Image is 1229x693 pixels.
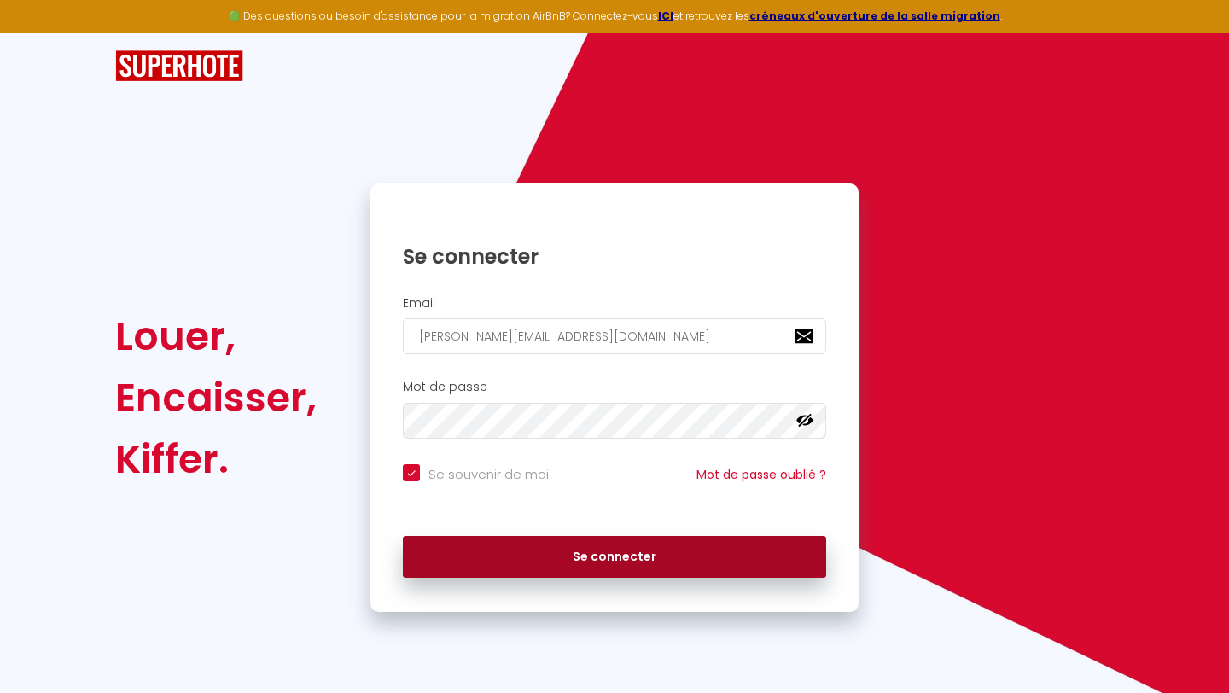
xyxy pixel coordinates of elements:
[403,296,826,311] h2: Email
[14,7,65,58] button: Ouvrir le widget de chat LiveChat
[115,50,243,82] img: SuperHote logo
[403,243,826,270] h1: Se connecter
[403,318,826,354] input: Ton Email
[403,380,826,394] h2: Mot de passe
[115,428,317,490] div: Kiffer.
[658,9,673,23] a: ICI
[749,9,1000,23] a: créneaux d'ouverture de la salle migration
[403,536,826,579] button: Se connecter
[696,466,826,483] a: Mot de passe oublié ?
[115,367,317,428] div: Encaisser,
[115,306,317,367] div: Louer,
